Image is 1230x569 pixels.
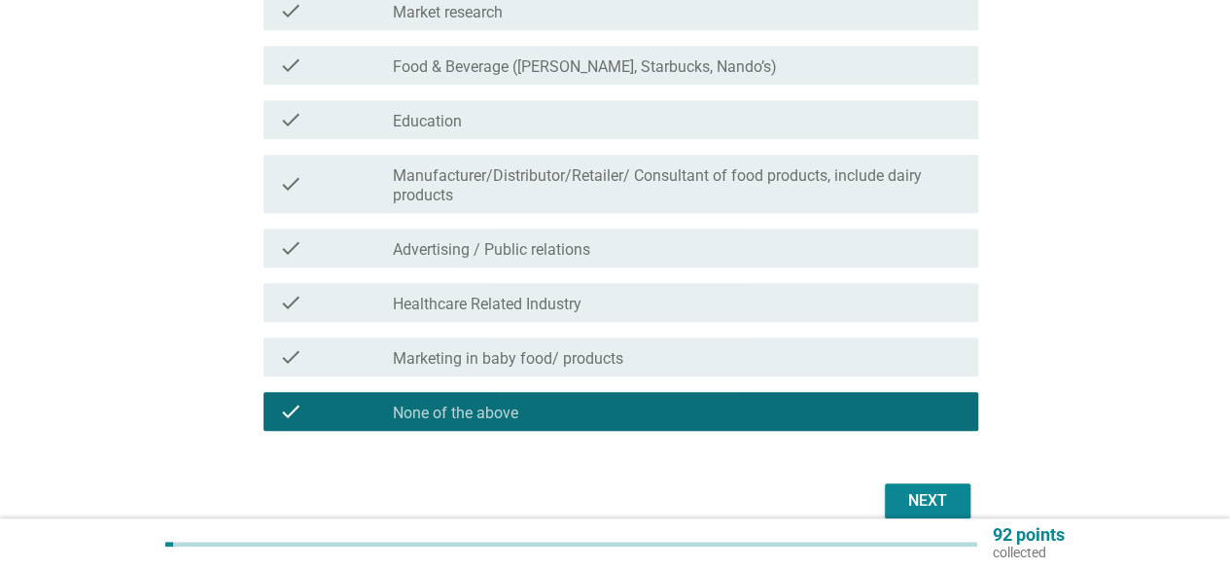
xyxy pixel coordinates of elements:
[279,162,302,205] i: check
[393,295,581,314] label: Healthcare Related Industry
[393,112,462,131] label: Education
[279,53,302,77] i: check
[279,291,302,314] i: check
[393,349,623,369] label: Marketing in baby food/ products
[393,166,963,205] label: Manufacturer/Distributor/Retailer/ Consultant of food products, include dairy products
[900,489,955,513] div: Next
[393,3,503,22] label: Market research
[279,400,302,423] i: check
[885,483,970,518] button: Next
[279,345,302,369] i: check
[993,544,1065,561] p: collected
[393,404,518,423] label: None of the above
[393,57,777,77] label: Food & Beverage ([PERSON_NAME], Starbucks, Nando’s)
[393,240,590,260] label: Advertising / Public relations
[993,526,1065,544] p: 92 points
[279,236,302,260] i: check
[279,108,302,131] i: check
